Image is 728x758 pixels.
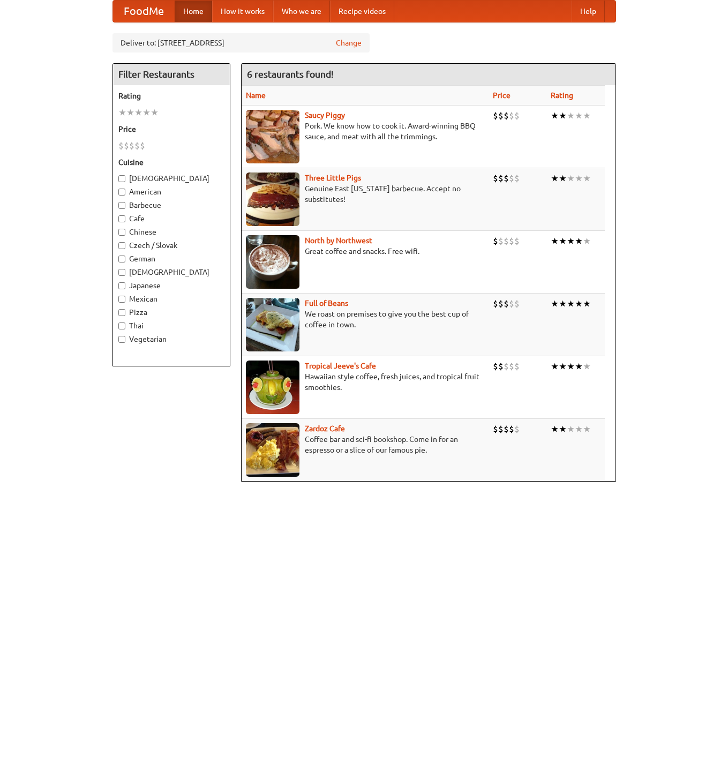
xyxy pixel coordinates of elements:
p: Coffee bar and sci-fi bookshop. Come in for an espresso or a slice of our famous pie. [246,434,485,455]
label: Cafe [118,213,224,224]
img: littlepigs.jpg [246,172,299,226]
li: $ [514,172,520,184]
li: $ [493,235,498,247]
input: Cafe [118,215,125,222]
li: $ [124,140,129,152]
li: $ [498,298,504,310]
li: ★ [126,107,134,118]
li: $ [134,140,140,152]
input: Thai [118,322,125,329]
li: ★ [551,423,559,435]
li: ★ [575,361,583,372]
label: [DEMOGRAPHIC_DATA] [118,173,224,184]
li: $ [514,423,520,435]
label: Czech / Slovak [118,240,224,251]
div: Deliver to: [STREET_ADDRESS] [112,33,370,52]
b: Saucy Piggy [305,111,345,119]
a: Name [246,91,266,100]
li: $ [514,235,520,247]
input: [DEMOGRAPHIC_DATA] [118,269,125,276]
input: Vegetarian [118,336,125,343]
li: $ [514,361,520,372]
li: $ [509,423,514,435]
label: Vegetarian [118,334,224,344]
li: ★ [567,423,575,435]
a: Three Little Pigs [305,174,361,182]
img: beans.jpg [246,298,299,351]
p: Genuine East [US_STATE] barbecue. Accept no substitutes! [246,183,485,205]
li: ★ [134,107,142,118]
li: $ [509,298,514,310]
li: $ [498,423,504,435]
li: ★ [575,235,583,247]
p: Hawaiian style coffee, fresh juices, and tropical fruit smoothies. [246,371,485,393]
li: ★ [559,172,567,184]
p: Pork. We know how to cook it. Award-winning BBQ sauce, and meat with all the trimmings. [246,121,485,142]
li: $ [504,235,509,247]
label: Japanese [118,280,224,291]
img: saucy.jpg [246,110,299,163]
p: We roast on premises to give you the best cup of coffee in town. [246,309,485,330]
li: $ [514,298,520,310]
label: American [118,186,224,197]
a: North by Northwest [305,236,372,245]
li: ★ [583,110,591,122]
li: $ [504,423,509,435]
li: ★ [551,110,559,122]
label: German [118,253,224,264]
input: American [118,189,125,196]
li: $ [140,140,145,152]
li: $ [493,361,498,372]
li: ★ [567,298,575,310]
li: ★ [559,110,567,122]
li: ★ [567,172,575,184]
input: [DEMOGRAPHIC_DATA] [118,175,125,182]
li: $ [498,361,504,372]
b: Full of Beans [305,299,348,307]
li: $ [509,361,514,372]
input: Pizza [118,309,125,316]
img: north.jpg [246,235,299,289]
b: Tropical Jeeve's Cafe [305,362,376,370]
h5: Cuisine [118,157,224,168]
li: ★ [583,423,591,435]
li: ★ [559,298,567,310]
label: Mexican [118,294,224,304]
li: ★ [583,298,591,310]
li: ★ [559,235,567,247]
input: German [118,256,125,262]
li: ★ [567,361,575,372]
a: Change [336,37,362,48]
img: jeeves.jpg [246,361,299,414]
li: $ [514,110,520,122]
input: Japanese [118,282,125,289]
li: ★ [551,361,559,372]
a: Home [175,1,212,22]
li: ★ [151,107,159,118]
input: Mexican [118,296,125,303]
a: Price [493,91,511,100]
a: Who we are [273,1,330,22]
li: $ [498,110,504,122]
a: Zardoz Cafe [305,424,345,433]
li: $ [129,140,134,152]
li: ★ [551,298,559,310]
li: ★ [583,172,591,184]
li: $ [493,298,498,310]
li: $ [493,110,498,122]
li: $ [504,298,509,310]
a: FoodMe [113,1,175,22]
li: ★ [583,235,591,247]
input: Czech / Slovak [118,242,125,249]
li: $ [498,235,504,247]
input: Barbecue [118,202,125,209]
li: ★ [142,107,151,118]
li: $ [509,235,514,247]
label: Thai [118,320,224,331]
li: $ [504,361,509,372]
li: ★ [559,361,567,372]
label: Chinese [118,227,224,237]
